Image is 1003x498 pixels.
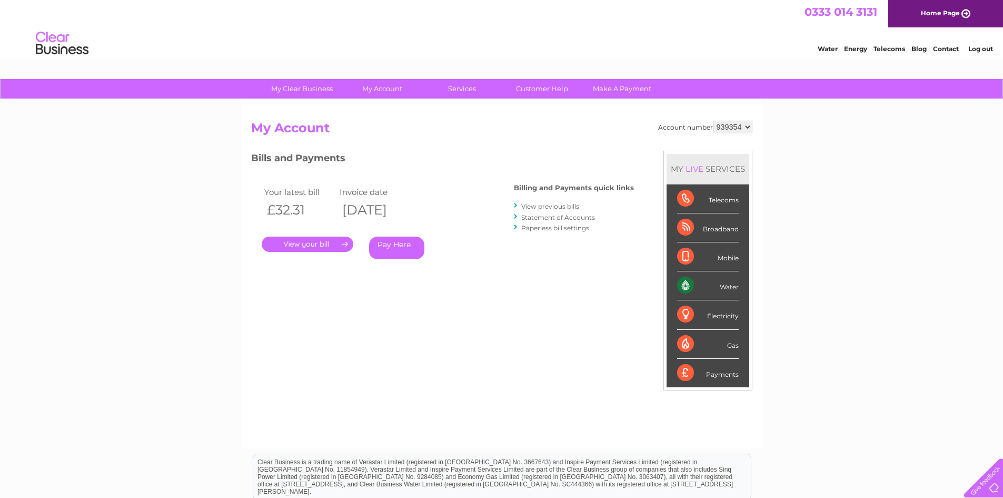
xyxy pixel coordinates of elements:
[658,121,752,133] div: Account number
[677,330,739,359] div: Gas
[677,213,739,242] div: Broadband
[677,242,739,271] div: Mobile
[262,199,337,221] th: £32.31
[499,79,585,99] a: Customer Help
[677,300,739,329] div: Electricity
[259,79,345,99] a: My Clear Business
[677,359,739,387] div: Payments
[253,6,751,51] div: Clear Business is a trading name of Verastar Limited (registered in [GEOGRAPHIC_DATA] No. 3667643...
[805,5,877,18] a: 0333 014 3131
[337,199,413,221] th: [DATE]
[873,45,905,53] a: Telecoms
[251,151,634,169] h3: Bills and Payments
[251,121,752,141] h2: My Account
[262,237,353,252] a: .
[818,45,838,53] a: Water
[677,184,739,213] div: Telecoms
[339,79,425,99] a: My Account
[521,224,589,232] a: Paperless bill settings
[514,184,634,192] h4: Billing and Payments quick links
[677,271,739,300] div: Water
[35,27,89,60] img: logo.png
[683,164,706,174] div: LIVE
[521,213,595,221] a: Statement of Accounts
[844,45,867,53] a: Energy
[521,202,579,210] a: View previous bills
[911,45,927,53] a: Blog
[579,79,666,99] a: Make A Payment
[933,45,959,53] a: Contact
[419,79,505,99] a: Services
[369,237,424,259] a: Pay Here
[262,185,337,199] td: Your latest bill
[667,154,749,184] div: MY SERVICES
[337,185,413,199] td: Invoice date
[968,45,993,53] a: Log out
